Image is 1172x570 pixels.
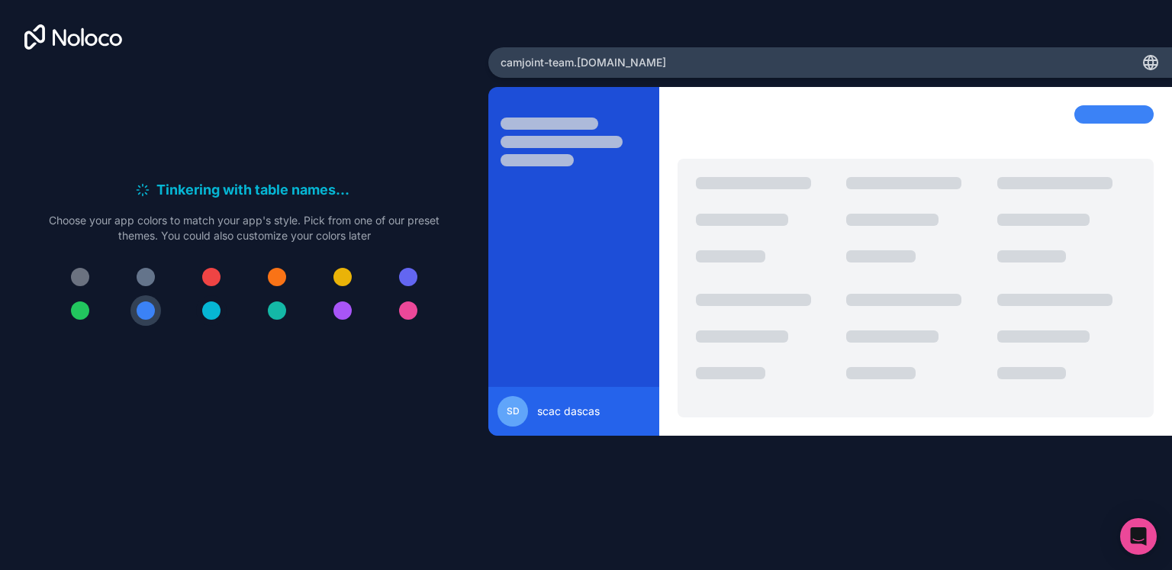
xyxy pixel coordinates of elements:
span: scac dascas [537,404,600,419]
div: Open Intercom Messenger [1120,518,1157,555]
span: camjoint-team .[DOMAIN_NAME] [501,55,666,70]
span: sd [507,405,520,417]
p: Choose your app colors to match your app's style. Pick from one of our preset themes. You could a... [49,213,439,243]
h6: Tinkering with table names [156,179,354,201]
